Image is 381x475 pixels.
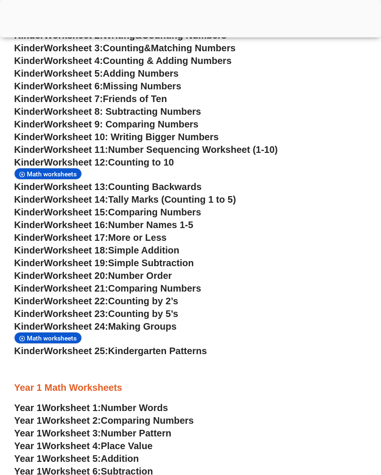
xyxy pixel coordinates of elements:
[14,31,44,41] span: Kinder
[220,369,381,475] iframe: Chat Widget
[103,69,179,79] span: Adding Numbers
[14,145,44,155] span: Kinder
[103,31,135,41] span: Writing
[103,43,144,54] span: Counting
[14,81,181,92] a: KinderWorksheet 6:Missing Numbers
[14,195,44,205] span: Kinder
[44,69,103,79] span: Worksheet 5:
[27,171,79,178] span: Math worksheets
[14,346,44,356] span: Kinder
[44,94,103,104] span: Worksheet 7:
[42,441,101,451] span: Worksheet 4:
[14,207,44,218] span: Kinder
[14,132,44,142] span: Kinder
[42,428,101,439] span: Worksheet 3:
[44,346,108,356] span: Worksheet 25:
[44,309,108,319] span: Worksheet 23:
[14,322,44,332] span: Kinder
[101,428,171,439] span: Number Pattern
[101,416,194,426] span: Comparing Numbers
[44,271,108,281] span: Worksheet 20:
[44,31,103,41] span: Worksheet 2:
[14,258,44,269] span: Kinder
[108,195,236,205] span: Tally Marks (Counting 1 to 5)
[44,245,108,256] span: Worksheet 18:
[44,182,108,192] span: Worksheet 13:
[108,271,172,281] span: Number Order
[108,220,193,230] span: Number Names 1-5
[14,107,44,117] span: Kinder
[103,56,232,66] span: Counting & Adding Numbers
[44,145,108,155] span: Worksheet 11:
[14,119,44,130] span: Kinder
[14,119,198,130] a: KinderWorksheet 9: Comparing Numbers
[14,43,44,54] span: Kinder
[14,454,139,464] a: Year 1Worksheet 5:Addition
[14,56,44,66] span: Kinder
[14,94,44,104] span: Kinder
[44,322,108,332] span: Worksheet 24:
[14,284,44,294] span: Kinder
[14,233,44,243] span: Kinder
[14,271,44,281] span: Kinder
[108,309,178,319] span: Counting by 5’s
[42,416,101,426] span: Worksheet 2:
[14,441,152,451] a: Year 1Worksheet 4:Place Value
[44,220,108,230] span: Worksheet 16:
[14,382,367,394] h3: Year 1 Math Worksheets
[44,43,103,54] span: Worksheet 3:
[108,322,177,332] span: Making Groups
[14,56,231,66] a: KinderWorksheet 4:Counting & Adding Numbers
[44,158,108,168] span: Worksheet 12:
[108,182,202,192] span: Counting Backwards
[142,31,227,41] span: Counting Numbers
[108,207,201,218] span: Comparing Numbers
[108,258,194,269] span: Simple Subtraction
[14,245,44,256] span: Kinder
[44,207,108,218] span: Worksheet 15:
[108,296,178,307] span: Counting by 2’s
[44,233,108,243] span: Worksheet 17:
[14,31,227,41] a: KinderWorksheet 2:Writing&Counting Numbers
[14,220,44,230] span: Kinder
[101,403,168,413] span: Number Words
[108,145,278,155] span: Number Sequencing Worksheet (1-10)
[14,182,44,192] span: Kinder
[108,245,179,256] span: Simple Addition
[42,403,101,413] span: Worksheet 1:
[14,107,201,117] a: KinderWorksheet 8: Subtracting Numbers
[44,258,108,269] span: Worksheet 19:
[44,119,198,130] span: Worksheet 9: Comparing Numbers
[14,69,44,79] span: Kinder
[14,168,82,180] div: Math worksheets
[108,284,201,294] span: Comparing Numbers
[14,428,171,439] a: Year 1Worksheet 3:Number Pattern
[101,454,139,464] span: Addition
[108,346,207,356] span: Kindergarten Patterns
[44,195,108,205] span: Worksheet 14:
[14,332,82,344] div: Math worksheets
[44,284,108,294] span: Worksheet 21:
[108,158,174,168] span: Counting to 10
[42,454,101,464] span: Worksheet 5:
[14,69,179,79] a: KinderWorksheet 5:Adding Numbers
[101,441,152,451] span: Place Value
[14,81,44,92] span: Kinder
[14,309,44,319] span: Kinder
[108,233,167,243] span: More or Less
[44,81,103,92] span: Worksheet 6:
[44,296,108,307] span: Worksheet 22:
[14,416,194,426] a: Year 1Worksheet 2:Comparing Numbers
[14,296,44,307] span: Kinder
[103,81,182,92] span: Missing Numbers
[44,107,201,117] span: Worksheet 8: Subtracting Numbers
[14,403,168,413] a: Year 1Worksheet 1:Number Words
[14,132,219,142] a: KinderWorksheet 10: Writing Bigger Numbers
[44,56,103,66] span: Worksheet 4:
[44,132,219,142] span: Worksheet 10: Writing Bigger Numbers
[151,43,236,54] span: Matching Numbers
[103,94,167,104] span: Friends of Ten
[14,158,44,168] span: Kinder
[27,335,79,342] span: Math worksheets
